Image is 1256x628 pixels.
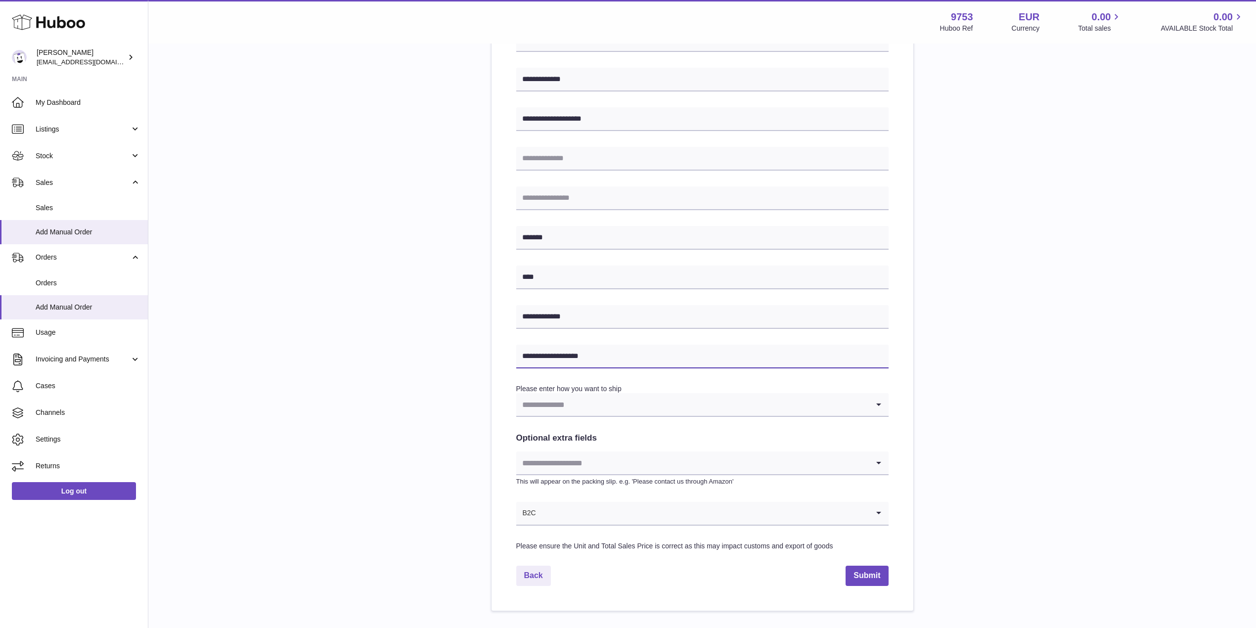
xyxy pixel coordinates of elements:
a: 0.00 Total sales [1078,10,1122,33]
span: Orders [36,253,130,262]
span: Total sales [1078,24,1122,33]
div: Currency [1012,24,1040,33]
button: Submit [846,566,888,586]
span: Listings [36,125,130,134]
a: Log out [12,482,136,500]
span: Channels [36,408,140,417]
img: info@welovenoni.com [12,50,27,65]
a: Back [516,566,551,586]
strong: 9753 [951,10,973,24]
span: B2C [516,502,537,525]
span: Add Manual Order [36,227,140,237]
span: Returns [36,461,140,471]
div: [PERSON_NAME] [37,48,126,67]
span: 0.00 [1213,10,1233,24]
input: Search for option [537,502,869,525]
span: My Dashboard [36,98,140,107]
input: Search for option [516,451,869,474]
a: 0.00 AVAILABLE Stock Total [1161,10,1244,33]
span: AVAILABLE Stock Total [1161,24,1244,33]
div: Huboo Ref [940,24,973,33]
strong: EUR [1019,10,1039,24]
span: Stock [36,151,130,161]
span: Orders [36,278,140,288]
span: Sales [36,203,140,213]
span: 0.00 [1092,10,1111,24]
span: Cases [36,381,140,391]
label: Please enter how you want to ship [516,385,622,393]
span: Usage [36,328,140,337]
h2: Optional extra fields [516,433,889,444]
span: Sales [36,178,130,187]
input: Search for option [516,393,869,416]
span: Settings [36,435,140,444]
div: Search for option [516,393,889,417]
div: Search for option [516,451,889,475]
span: Add Manual Order [36,303,140,312]
div: Please ensure the Unit and Total Sales Price is correct as this may impact customs and export of ... [516,541,889,551]
p: This will appear on the packing slip. e.g. 'Please contact us through Amazon' [516,477,889,486]
span: [EMAIL_ADDRESS][DOMAIN_NAME] [37,58,145,66]
div: Search for option [516,502,889,526]
span: Invoicing and Payments [36,355,130,364]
